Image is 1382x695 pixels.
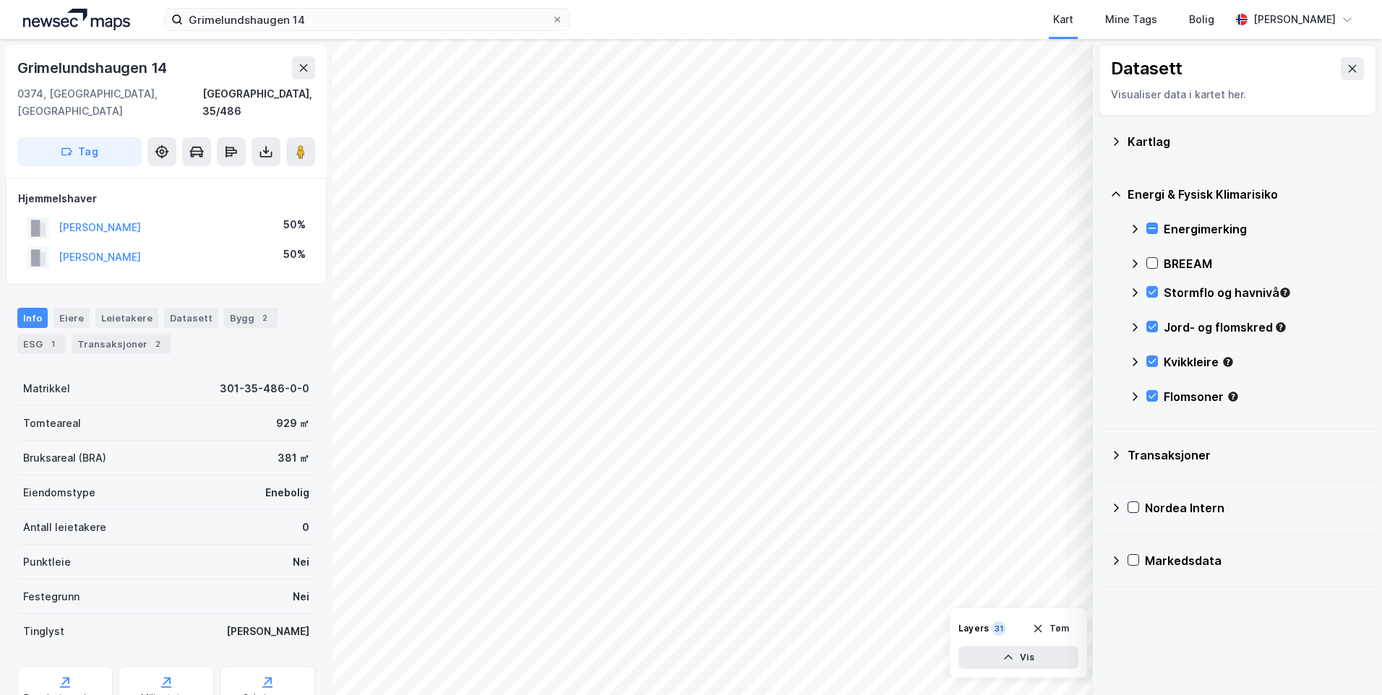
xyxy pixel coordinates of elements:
[1145,499,1365,517] div: Nordea Intern
[23,588,80,605] div: Festegrunn
[17,56,170,79] div: Grimelundshaugen 14
[276,415,309,432] div: 929 ㎡
[1128,133,1365,150] div: Kartlag
[226,623,309,640] div: [PERSON_NAME]
[1111,57,1183,80] div: Datasett
[1164,255,1365,272] div: BREEAM
[293,553,309,571] div: Nei
[17,137,142,166] button: Tag
[23,380,70,397] div: Matrikkel
[958,646,1078,669] button: Vis
[992,621,1006,636] div: 31
[958,623,989,634] div: Layers
[283,216,306,233] div: 50%
[302,519,309,536] div: 0
[1111,86,1364,103] div: Visualiser data i kartet her.
[1164,319,1365,336] div: Jord- og flomskred
[53,308,90,328] div: Eiere
[1053,11,1073,28] div: Kart
[283,246,306,263] div: 50%
[1253,11,1336,28] div: [PERSON_NAME]
[257,311,272,325] div: 2
[265,484,309,501] div: Enebolig
[23,553,71,571] div: Punktleie
[164,308,218,328] div: Datasett
[1145,552,1365,569] div: Markedsdata
[17,85,202,120] div: 0374, [GEOGRAPHIC_DATA], [GEOGRAPHIC_DATA]
[1128,446,1365,464] div: Transaksjoner
[23,519,106,536] div: Antall leietakere
[17,308,48,328] div: Info
[183,9,551,30] input: Søk på adresse, matrikkel, gårdeiere, leietakere eller personer
[220,380,309,397] div: 301-35-486-0-0
[1128,186,1365,203] div: Energi & Fysisk Klimarisiko
[1023,617,1078,640] button: Tøm
[224,308,278,328] div: Bygg
[1227,390,1240,403] div: Tooltip anchor
[150,337,165,351] div: 2
[1164,284,1365,301] div: Stormflo og havnivå
[1279,286,1292,299] div: Tooltip anchor
[23,415,81,432] div: Tomteareal
[1164,388,1365,405] div: Flomsoner
[202,85,315,120] div: [GEOGRAPHIC_DATA], 35/486
[293,588,309,605] div: Nei
[18,190,314,207] div: Hjemmelshaver
[1222,355,1235,368] div: Tooltip anchor
[23,449,106,467] div: Bruksareal (BRA)
[23,9,130,30] img: logo.a4113a55bc3d86da70a041830d287a7e.svg
[1105,11,1157,28] div: Mine Tags
[1310,626,1382,695] iframe: Chat Widget
[95,308,158,328] div: Leietakere
[72,334,171,354] div: Transaksjoner
[278,449,309,467] div: 381 ㎡
[1164,220,1365,238] div: Energimerking
[23,623,64,640] div: Tinglyst
[46,337,60,351] div: 1
[17,334,66,354] div: ESG
[1164,353,1365,371] div: Kvikkleire
[23,484,95,501] div: Eiendomstype
[1189,11,1214,28] div: Bolig
[1274,321,1287,334] div: Tooltip anchor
